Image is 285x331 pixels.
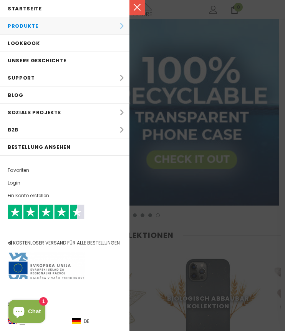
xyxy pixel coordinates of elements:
span: Unsere Geschichte [8,57,66,64]
span: Lookbook [8,40,40,47]
iframe: Customer reviews powered by Trustpilot [8,219,136,239]
img: Vertrauen Sie Pilot Stars [8,205,85,220]
inbox-online-store-chat: Shopify online store chat [6,300,48,325]
img: Javni Razpis [8,252,85,280]
span: Favoriten [8,166,29,174]
span: Bestellung ansehen [8,143,71,151]
label: SPRACHE [8,298,136,311]
img: i-lang-2.png [72,318,81,324]
span: KOSTENLOSER VERSAND FÜR ALLE BESTELLUNGEN [8,208,136,246]
span: Blog [8,91,23,99]
a: de [72,313,136,327]
a: Javni Razpis [8,262,85,269]
span: de [84,319,89,324]
span: Startseite [8,5,42,12]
